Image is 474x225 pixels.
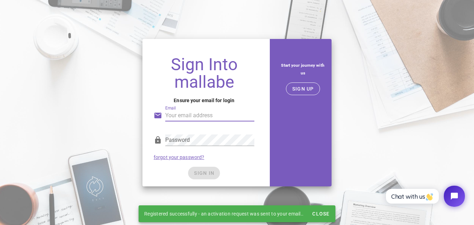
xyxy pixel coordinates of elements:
[154,56,254,91] h1: Sign Into mallabe
[165,106,176,111] label: Email
[309,207,332,220] button: Close
[292,86,314,92] span: SIGN UP
[139,205,309,222] div: Registered successfully - an activation request was sent to your email..
[154,154,204,160] a: forgot your password?
[312,211,329,217] span: Close
[286,82,320,95] button: SIGN UP
[154,97,254,104] h4: Ensure your email for login
[378,180,471,213] iframe: Tidio Chat
[165,110,254,121] input: Your email address
[280,61,326,77] h5: Start your journey with us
